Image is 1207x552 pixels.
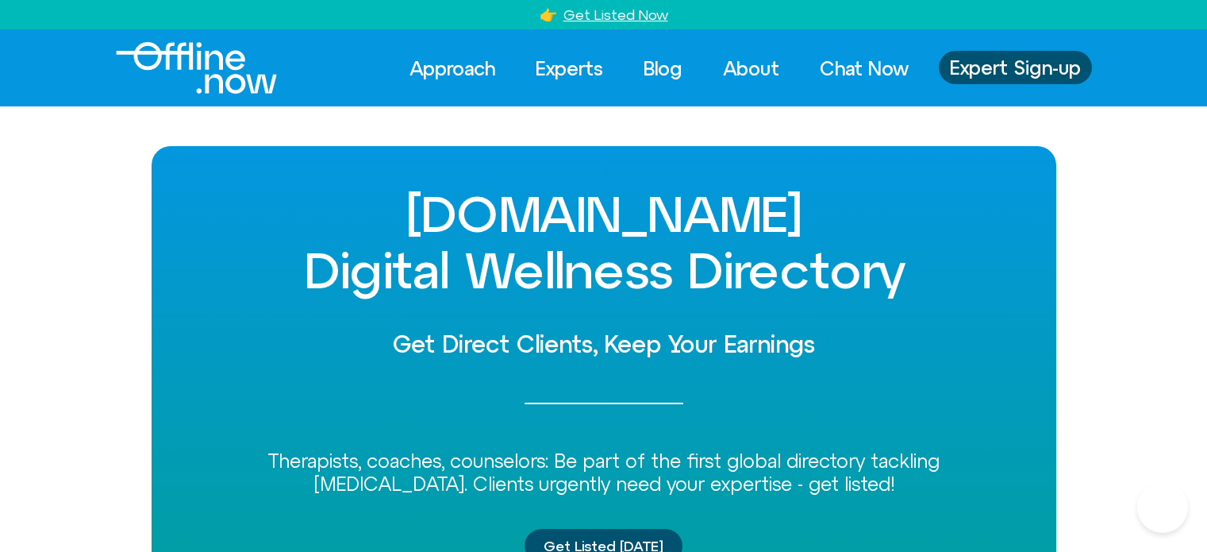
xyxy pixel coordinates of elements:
[629,51,697,86] a: Blog
[395,51,509,86] a: Approach
[267,450,940,495] span: Therapists, coaches, counselors: Be part of the first global directory tackling [MEDICAL_DATA]. C...
[805,51,923,86] a: Chat Now
[116,42,277,94] img: Offline.Now logo in white. Text of the words offline.now with a line going through the "O"
[1137,482,1188,533] iframe: Botpress
[191,186,1017,298] h1: [DOMAIN_NAME] Digital Wellness Directory
[709,51,794,86] a: About
[116,42,250,94] div: Logo
[950,57,1081,78] span: Expert Sign-up
[563,6,668,23] a: Get Listed Now
[540,6,557,23] a: 👉
[395,51,923,86] nav: Menu
[939,51,1092,84] a: Expert Sign-up
[521,51,617,86] a: Experts
[191,331,1017,357] h2: Get Direct Clients, Keep Your Earnings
